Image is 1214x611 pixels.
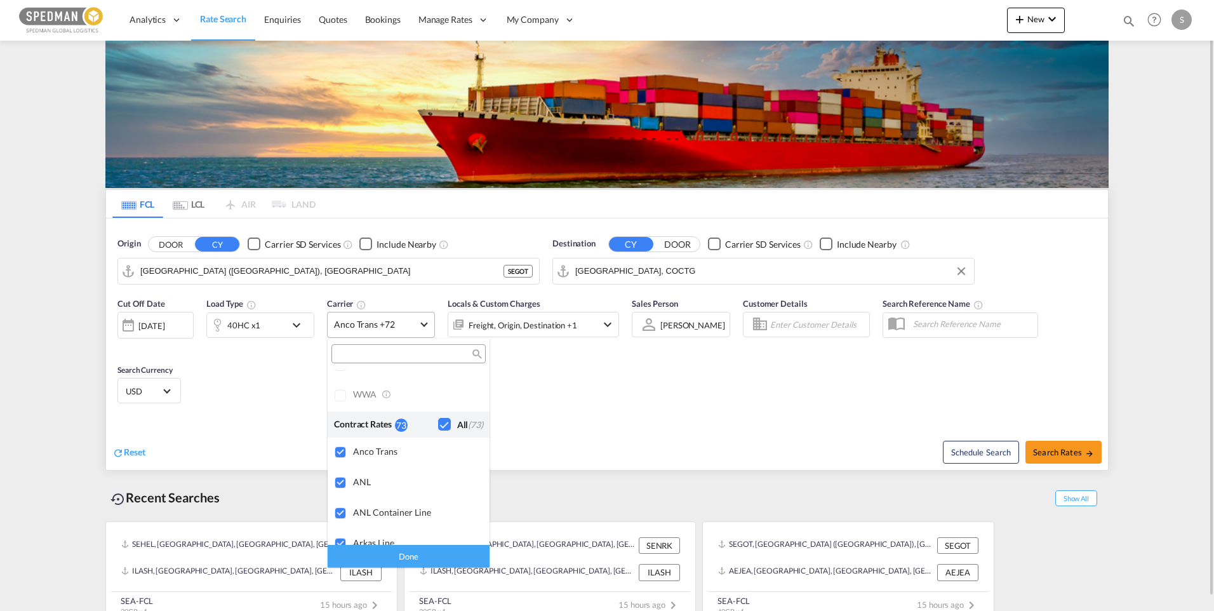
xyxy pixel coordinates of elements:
div: ANL [353,476,479,487]
div: ANL Container Line [353,507,479,518]
div: WWA [353,389,479,401]
div: Contract Rates [334,418,395,431]
span: (73) [468,419,483,430]
div: 73 [395,419,408,432]
div: Done [328,545,490,567]
div: Anco Trans [353,446,479,457]
md-checkbox: Checkbox No Ink [438,418,483,431]
div: Arkas Line [353,537,479,548]
div: All [457,419,483,431]
md-icon: icon-magnify [471,349,481,359]
md-icon: s18 icon-information-outline [382,389,393,400]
